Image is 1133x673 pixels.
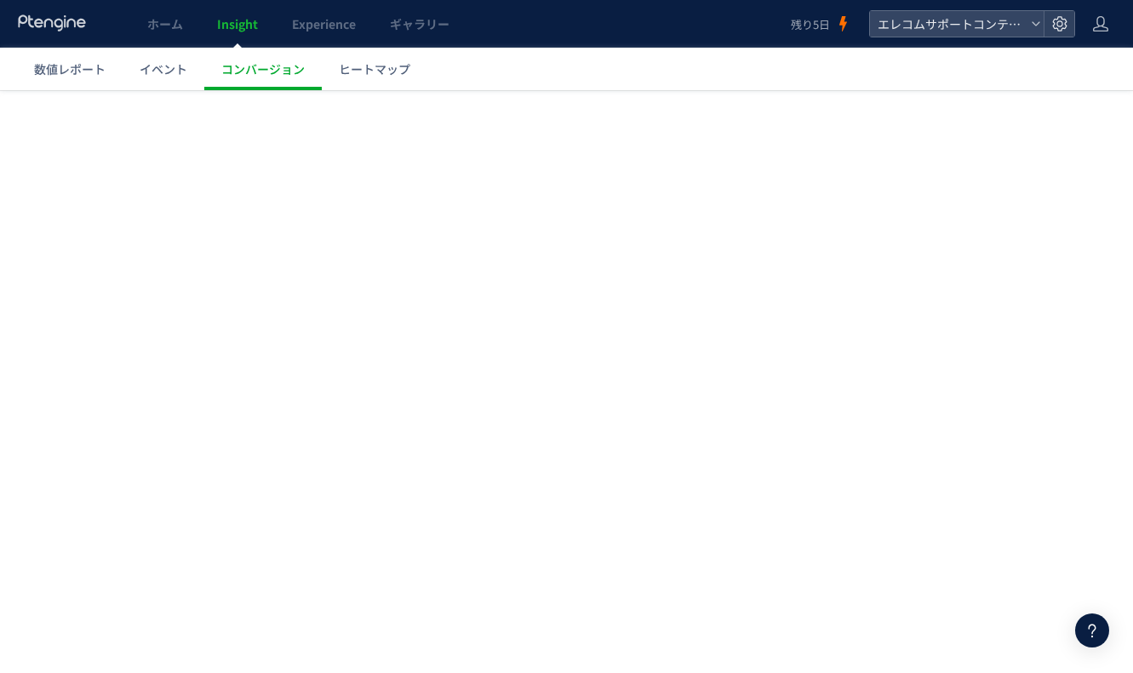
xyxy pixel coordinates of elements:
span: Insight [217,15,258,32]
span: 残り5日 [791,16,830,32]
span: Experience [292,15,356,32]
span: イベント [140,60,187,77]
span: ヒートマップ [339,60,410,77]
span: ギャラリー [390,15,449,32]
span: エレコムサポートコンテンツ [873,11,1024,37]
span: 数値レポート [34,60,106,77]
span: ホーム [147,15,183,32]
span: コンバージョン [221,60,305,77]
